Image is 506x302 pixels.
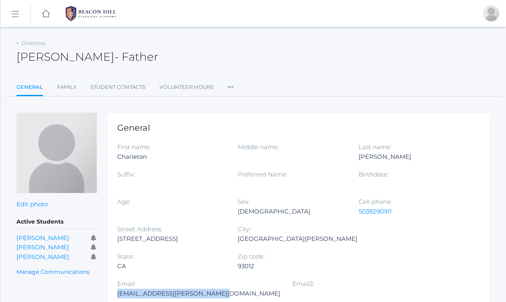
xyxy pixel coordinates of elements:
[16,234,69,242] a: [PERSON_NAME]
[16,51,158,63] h2: [PERSON_NAME]
[238,225,251,233] label: City:
[359,171,388,178] label: Birthdate:
[483,5,499,21] div: Heather Bernardi
[238,198,249,205] label: Sex:
[16,253,69,261] a: [PERSON_NAME]
[61,4,121,24] img: BHCALogos-05-308ed15e86a5a0abce9b8dd61676a3503ac9727e845dece92d48e8588c001991.png
[117,225,162,233] label: Street Address:
[359,143,392,151] label: Last name:
[90,79,145,95] a: Student Contacts
[359,207,392,215] a: 5039290911
[16,215,97,229] h5: Active Students
[16,113,97,193] img: Charleton Trumpower
[292,280,314,288] label: Email2:
[359,198,392,205] label: Cell phone:
[238,261,346,271] div: 93012
[117,234,226,244] div: [STREET_ADDRESS]
[117,123,479,132] h1: General
[91,254,97,260] i: Receives communications for this student
[117,280,136,288] label: Email:
[238,207,346,216] div: [DEMOGRAPHIC_DATA]
[16,200,48,208] a: Edit photo
[91,235,97,241] i: Receives communications for this student
[238,234,357,244] div: [GEOGRAPHIC_DATA][PERSON_NAME]
[117,152,226,162] div: Charleton
[117,143,151,151] label: First name:
[117,289,280,298] div: [EMAIL_ADDRESS][PERSON_NAME][DOMAIN_NAME]
[22,40,46,46] a: Directory
[117,253,134,260] label: State:
[238,171,288,178] label: Preferred Name:
[16,243,69,251] a: [PERSON_NAME]
[117,171,135,178] label: Suffix:
[57,79,76,95] a: Family
[117,198,131,205] label: Age:
[91,244,97,250] i: Receives communications for this student
[159,79,214,95] a: Volunteer Hours
[16,79,43,97] a: General
[359,152,467,162] div: [PERSON_NAME]
[238,143,279,151] label: Middle name:
[238,253,265,260] label: Zip code:
[16,267,90,277] a: Manage Communications
[117,261,226,271] div: CA
[114,50,158,64] span: - Father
